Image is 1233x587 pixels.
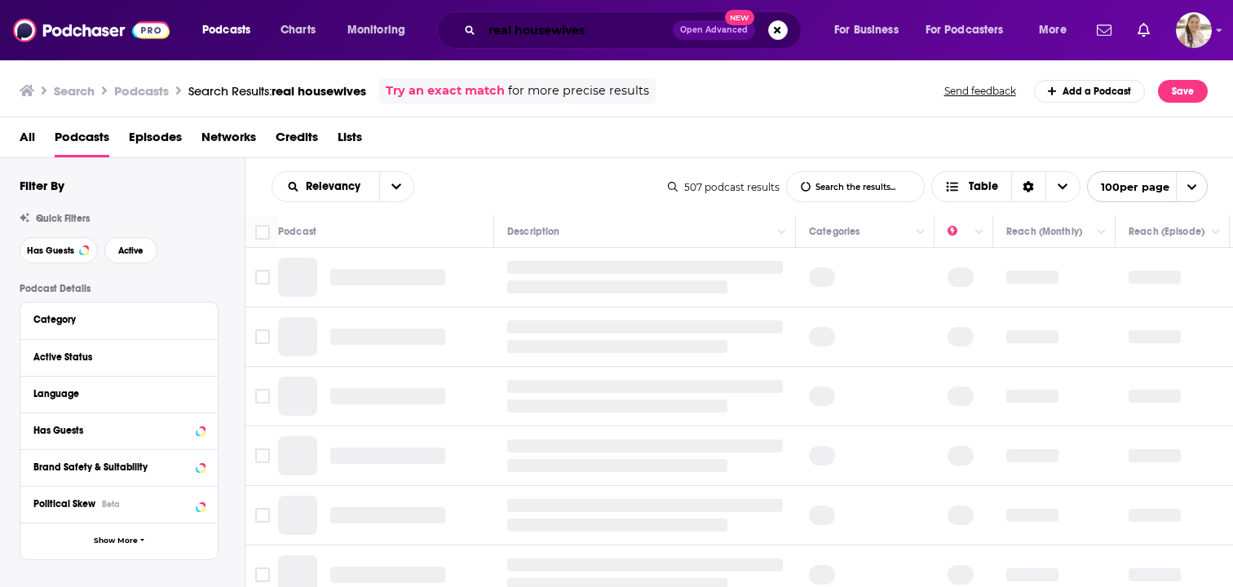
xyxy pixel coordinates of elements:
[306,181,366,192] span: Relevancy
[1090,16,1118,44] a: Show notifications dropdown
[33,420,205,440] button: Has Guests
[13,15,170,46] img: Podchaser - Follow, Share and Rate Podcasts
[1131,16,1156,44] a: Show notifications dropdown
[281,19,316,42] span: Charts
[508,82,649,100] span: for more precise results
[129,124,182,157] a: Episodes
[1176,12,1212,48] button: Show profile menu
[104,237,157,263] button: Active
[969,181,998,192] span: Table
[1176,12,1212,48] span: Logged in as acquavie
[33,425,191,436] div: Has Guests
[1011,172,1045,201] div: Sort Direction
[338,124,362,157] a: Lists
[680,26,748,34] span: Open Advanced
[1039,19,1067,42] span: More
[823,17,919,43] button: open menu
[114,83,169,99] h3: Podcasts
[188,83,366,99] a: Search Results:real housewives
[482,17,673,43] input: Search podcasts, credits, & more...
[33,493,205,514] button: Political SkewBeta
[948,222,970,241] div: Power Score
[20,124,35,157] a: All
[1158,80,1208,103] button: Save
[834,19,899,42] span: For Business
[278,222,316,241] div: Podcast
[1027,17,1087,43] button: open menu
[1129,222,1204,241] div: Reach (Episode)
[33,351,194,363] div: Active Status
[939,84,1021,98] button: Send feedback
[33,314,194,325] div: Category
[668,181,780,193] div: 507 podcast results
[270,17,325,43] a: Charts
[33,498,95,510] span: Political Skew
[255,448,270,463] span: Toggle select row
[255,270,270,285] span: Toggle select row
[118,246,144,255] span: Active
[202,19,250,42] span: Podcasts
[931,171,1081,202] button: Choose View
[33,388,194,399] div: Language
[255,508,270,523] span: Toggle select row
[336,17,426,43] button: open menu
[772,223,792,242] button: Column Actions
[1088,174,1169,200] span: 100 per page
[94,536,138,545] span: Show More
[347,19,405,42] span: Monitoring
[27,246,74,255] span: Has Guests
[386,82,505,100] a: Try an exact match
[20,283,219,294] p: Podcast Details
[970,223,989,242] button: Column Actions
[725,10,754,25] span: New
[201,124,256,157] a: Networks
[507,222,559,241] div: Description
[1092,223,1111,242] button: Column Actions
[255,567,270,582] span: Toggle select row
[1176,12,1212,48] img: User Profile
[911,223,930,242] button: Column Actions
[20,237,98,263] button: Has Guests
[926,19,1004,42] span: For Podcasters
[33,457,205,477] button: Brand Safety & Suitability
[809,222,860,241] div: Categories
[102,499,120,510] div: Beta
[33,383,205,404] button: Language
[276,124,318,157] a: Credits
[379,172,413,201] button: open menu
[1006,222,1082,241] div: Reach (Monthly)
[33,461,191,473] div: Brand Safety & Suitability
[673,20,755,40] button: Open AdvancedNew
[1206,223,1226,242] button: Column Actions
[272,83,366,99] span: real housewives
[36,213,90,224] span: Quick Filters
[272,181,379,192] button: open menu
[915,17,1027,43] button: open menu
[255,389,270,404] span: Toggle select row
[272,171,414,202] h2: Choose List sort
[1087,171,1208,202] button: open menu
[54,83,95,99] h3: Search
[33,346,205,367] button: Active Status
[20,178,64,193] h2: Filter By
[255,329,270,344] span: Toggle select row
[55,124,109,157] a: Podcasts
[191,17,272,43] button: open menu
[188,83,366,99] div: Search Results:
[1034,80,1146,103] a: Add a Podcast
[20,523,218,559] button: Show More
[453,11,817,49] div: Search podcasts, credits, & more...
[33,309,205,329] button: Category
